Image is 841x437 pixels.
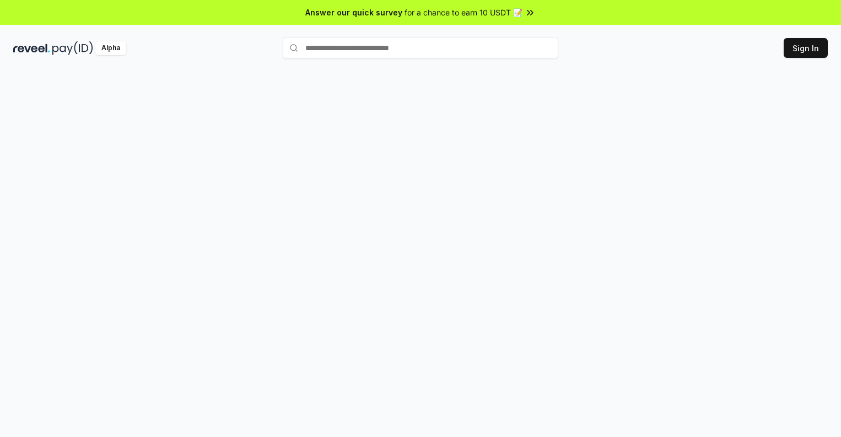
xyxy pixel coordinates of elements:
[95,41,126,55] div: Alpha
[305,7,402,18] span: Answer our quick survey
[784,38,828,58] button: Sign In
[52,41,93,55] img: pay_id
[13,41,50,55] img: reveel_dark
[405,7,522,18] span: for a chance to earn 10 USDT 📝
